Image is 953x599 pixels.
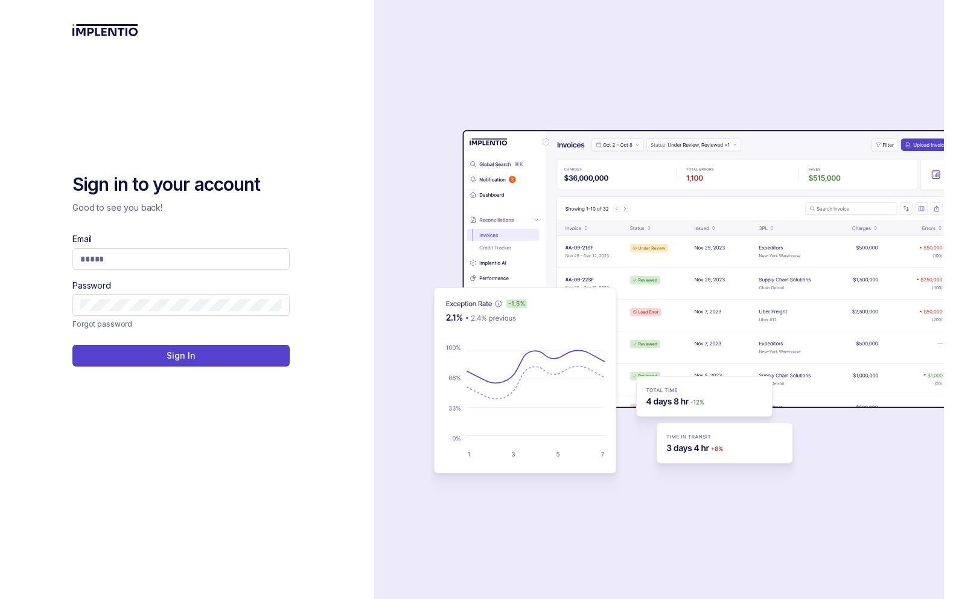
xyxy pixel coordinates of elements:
label: Email [72,233,92,245]
a: Link Forgot password [72,318,132,330]
p: Sign In [167,350,195,362]
button: Sign In [72,345,290,367]
img: logo [72,24,138,36]
label: Password [72,280,111,292]
p: Good to see you back! [72,202,290,214]
p: Forgot password [72,318,132,330]
h2: Sign in to your account [72,173,290,197]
